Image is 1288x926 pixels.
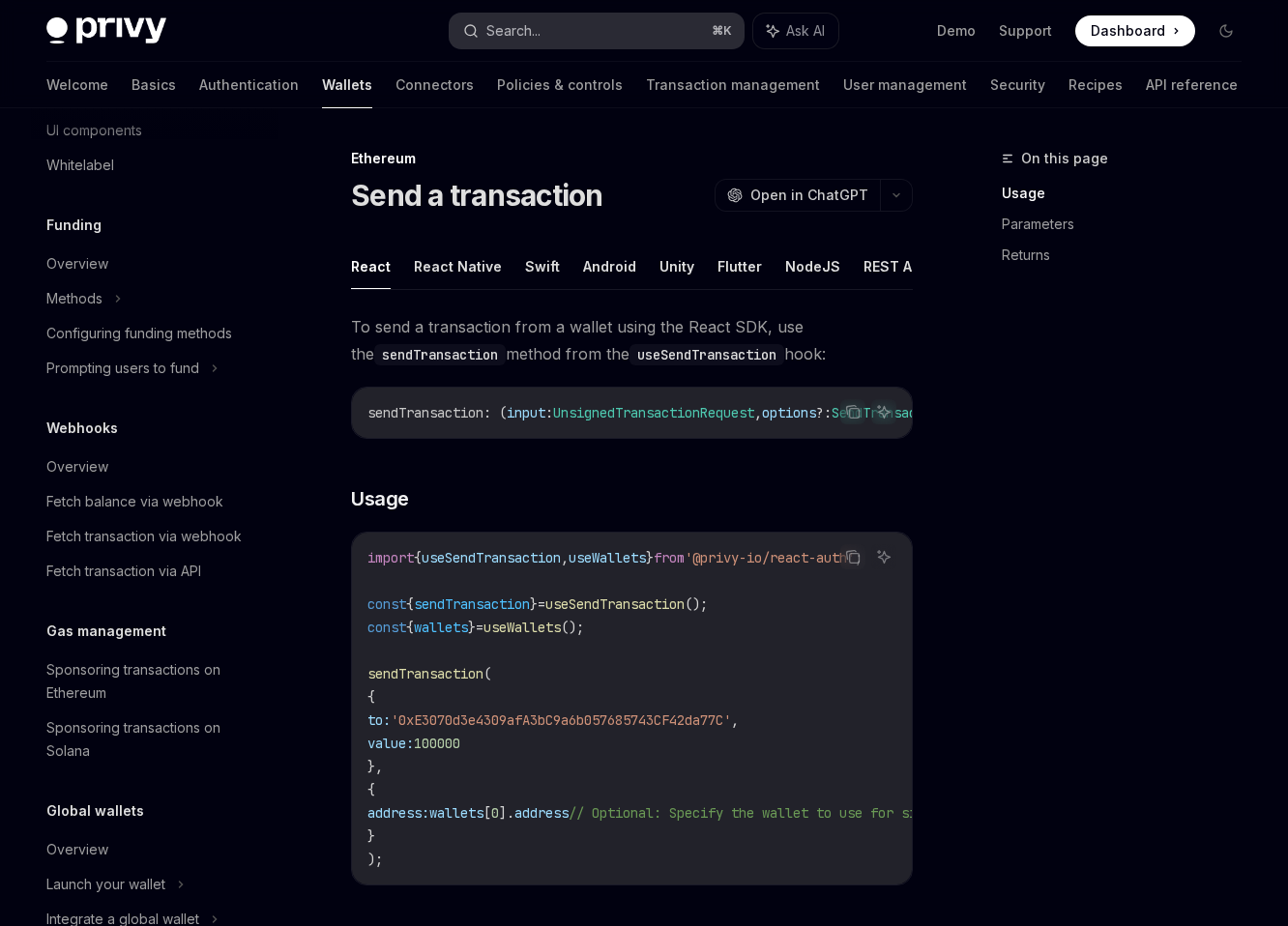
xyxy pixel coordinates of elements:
a: Fetch transaction via webhook [31,519,278,554]
span: ]. [499,804,514,822]
span: ); [367,851,383,868]
a: Connectors [395,62,474,108]
span: UnsignedTransactionRequest [553,404,754,421]
h5: Webhooks [46,417,118,440]
div: Methods [46,287,102,310]
span: (); [561,619,584,636]
span: from [654,549,685,566]
a: Fetch transaction via API [31,554,278,589]
code: useSendTransaction [629,344,784,365]
div: Configuring funding methods [46,322,232,345]
span: = [538,595,545,613]
span: SendTransactionOptions [832,404,1002,421]
a: Recipes [1068,62,1123,108]
span: 0 [491,804,499,822]
div: Fetch balance via webhook [46,490,223,513]
span: : [545,404,553,421]
div: Fetch transaction via API [46,560,201,583]
span: } [367,827,375,845]
h5: Gas management [46,620,166,643]
button: Ask AI [871,544,896,569]
a: Dashboard [1075,15,1195,46]
span: , [754,404,762,421]
span: (); [685,595,708,613]
a: Configuring funding methods [31,316,278,351]
button: Toggle dark mode [1211,15,1242,46]
span: import [367,549,414,566]
span: } [530,595,538,613]
span: '@privy-io/react-auth' [685,549,855,566]
span: }, [367,758,383,775]
h5: Global wallets [46,799,144,823]
span: } [468,619,476,636]
a: Basics [132,62,176,108]
h1: Send a transaction [351,178,603,213]
div: Overview [46,252,108,275]
button: REST API [864,244,924,289]
a: Overview [31,246,278,281]
span: ( [483,665,491,682]
span: } [646,549,654,566]
div: Search... [486,19,541,43]
span: useWallets [569,549,646,566]
button: Ask AI [871,399,896,424]
span: { [367,781,375,798]
span: input [507,404,545,421]
a: Sponsoring transactions on Ethereum [31,652,278,710]
button: Swift [525,244,560,289]
span: wallets [414,619,468,636]
span: Dashboard [1091,21,1165,41]
span: const [367,595,406,613]
div: Sponsoring transactions on Solana [46,716,267,763]
span: ?: [816,404,832,421]
a: Parameters [1002,209,1257,240]
button: Search...⌘K [450,14,743,48]
a: Sponsoring transactions on Solana [31,710,278,768]
span: useSendTransaction [422,549,561,566]
span: 100000 [414,735,460,752]
a: Welcome [46,62,108,108]
a: Support [999,21,1052,41]
button: Open in ChatGPT [715,179,880,212]
button: React [351,244,391,289]
div: Prompting users to fund [46,357,199,380]
span: options [762,404,816,421]
button: Unity [659,244,694,289]
span: useWallets [483,619,561,636]
div: Ethereum [351,149,913,168]
div: Overview [46,838,108,861]
span: address: [367,804,429,822]
span: { [406,619,414,636]
div: Sponsoring transactions on Ethereum [46,658,267,705]
button: Copy the contents from the code block [840,399,865,424]
a: Wallets [322,62,372,108]
a: Transaction management [646,62,820,108]
button: Copy the contents from the code block [840,544,865,569]
span: { [406,595,414,613]
a: API reference [1146,62,1238,108]
span: sendTransaction [367,404,483,421]
button: Android [583,244,636,289]
a: Demo [937,21,976,41]
span: Open in ChatGPT [750,186,868,205]
a: Authentication [199,62,299,108]
a: Returns [1002,240,1257,271]
span: ⌘ K [712,23,732,39]
span: [ [483,804,491,822]
button: NodeJS [785,244,840,289]
span: useSendTransaction [545,595,685,613]
span: On this page [1021,147,1108,170]
button: Ask AI [753,14,838,48]
span: { [414,549,422,566]
span: wallets [429,804,483,822]
span: = [476,619,483,636]
span: : ( [483,404,507,421]
a: Fetch balance via webhook [31,484,278,519]
a: Security [990,62,1045,108]
span: Ask AI [786,21,825,41]
div: Launch your wallet [46,873,165,896]
div: Overview [46,455,108,478]
span: , [731,711,739,729]
a: Overview [31,449,278,484]
span: address [514,804,569,822]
